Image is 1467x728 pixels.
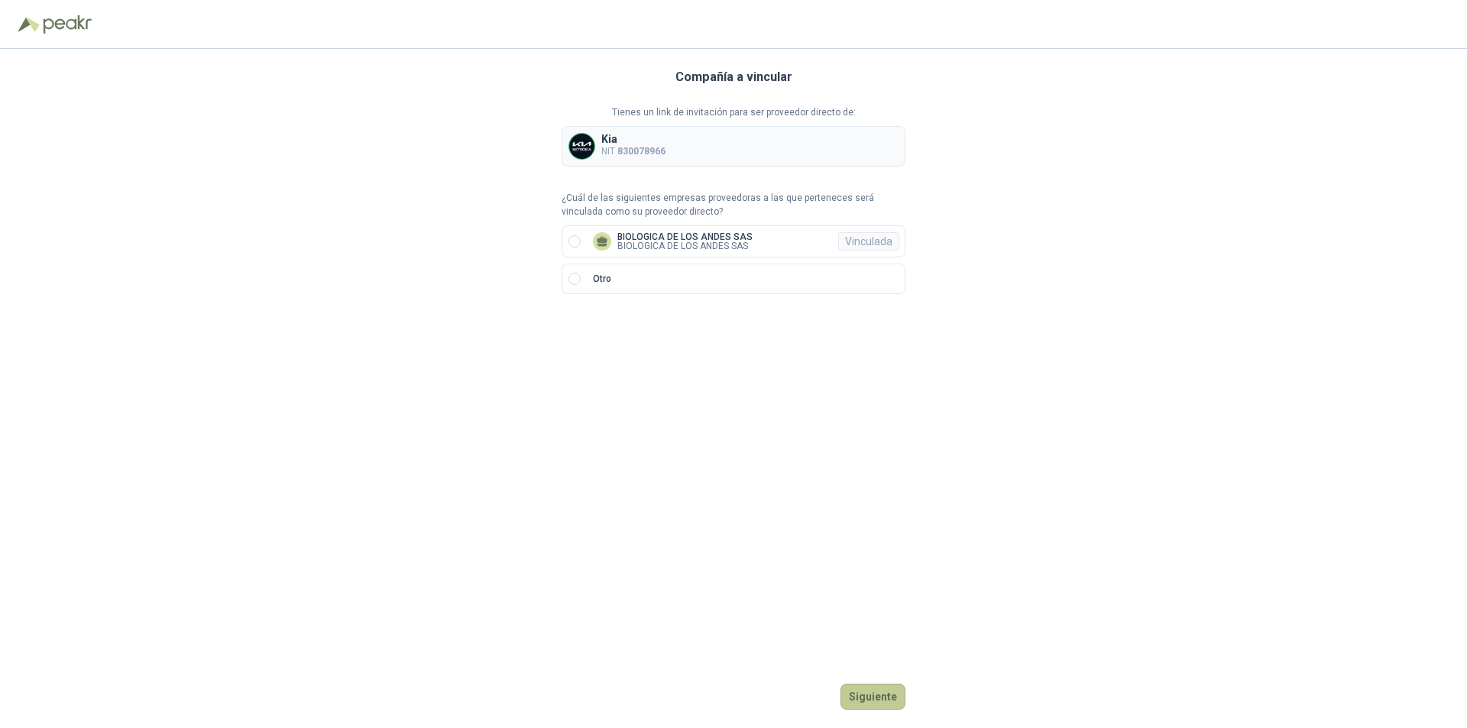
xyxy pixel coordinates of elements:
p: Kia [601,134,665,144]
img: Peakr [43,15,92,34]
h3: Compañía a vincular [675,67,792,87]
p: Otro [593,272,611,286]
button: Siguiente [840,684,905,710]
p: BIOLOGICA DE LOS ANDES SAS [617,232,753,241]
img: Company Logo [569,134,594,159]
p: Tienes un link de invitación para ser proveedor directo de: [562,105,905,120]
b: 830078966 [617,146,665,157]
p: NIT [601,144,665,159]
div: Vinculada [838,232,899,251]
img: Logo [18,17,40,32]
p: BIOLOGICA DE LOS ANDES SAS [617,241,753,251]
p: ¿Cuál de las siguientes empresas proveedoras a las que perteneces será vinculada como su proveedo... [562,191,905,220]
